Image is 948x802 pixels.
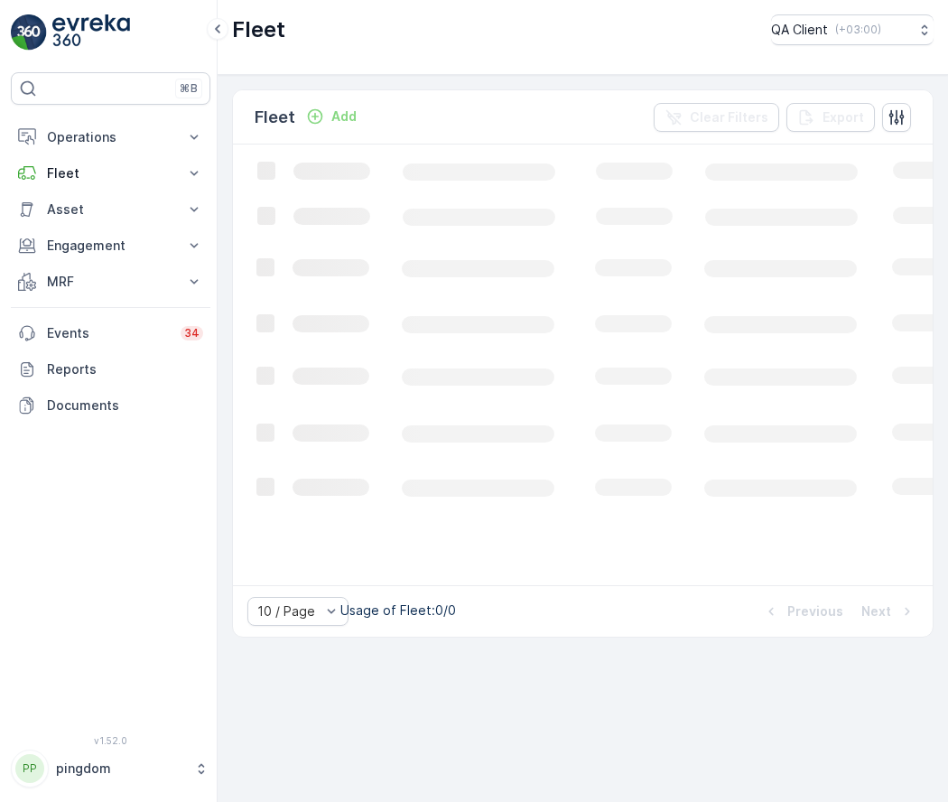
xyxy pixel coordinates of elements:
[47,273,174,291] p: MRF
[11,14,47,51] img: logo
[11,228,210,264] button: Engagement
[835,23,881,37] p: ( +03:00 )
[180,81,198,96] p: ⌘B
[771,14,934,45] button: QA Client(+03:00)
[47,237,174,255] p: Engagement
[52,14,130,51] img: logo_light-DOdMpM7g.png
[11,735,210,746] span: v 1.52.0
[56,760,185,778] p: pingdom
[11,155,210,191] button: Fleet
[860,601,918,622] button: Next
[15,754,44,783] div: PP
[11,264,210,300] button: MRF
[823,108,864,126] p: Export
[654,103,779,132] button: Clear Filters
[47,200,174,219] p: Asset
[786,103,875,132] button: Export
[760,601,845,622] button: Previous
[787,602,843,620] p: Previous
[340,601,456,620] p: Usage of Fleet : 0/0
[299,106,364,127] button: Add
[11,119,210,155] button: Operations
[47,324,170,342] p: Events
[47,360,203,378] p: Reports
[11,387,210,424] a: Documents
[47,164,174,182] p: Fleet
[184,326,200,340] p: 34
[11,351,210,387] a: Reports
[47,396,203,415] p: Documents
[47,128,174,146] p: Operations
[11,750,210,788] button: PPpingdom
[255,105,295,130] p: Fleet
[11,315,210,351] a: Events34
[11,191,210,228] button: Asset
[861,602,891,620] p: Next
[771,21,828,39] p: QA Client
[690,108,768,126] p: Clear Filters
[232,15,285,44] p: Fleet
[331,107,357,126] p: Add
